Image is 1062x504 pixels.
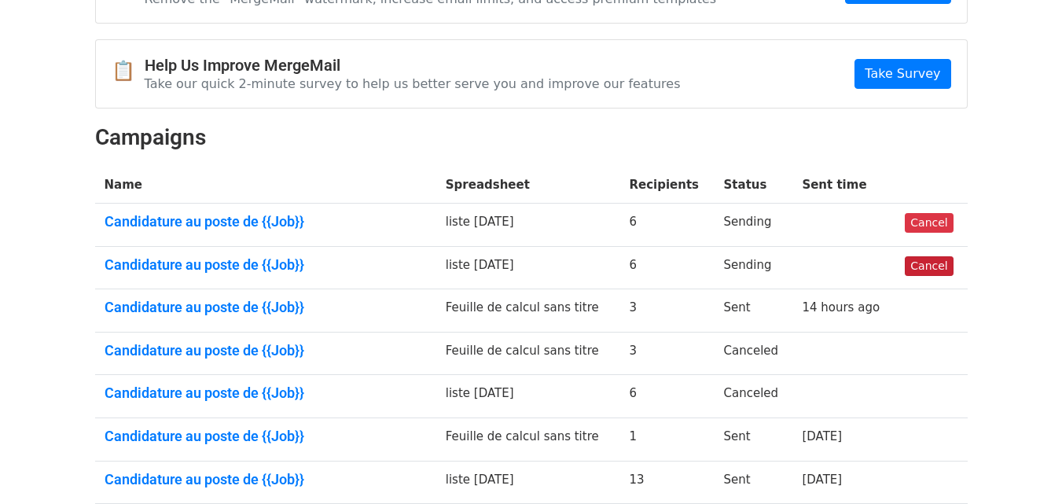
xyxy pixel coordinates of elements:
td: Canceled [715,375,793,418]
a: Cancel [905,256,953,276]
a: Candidature au poste de {{Job}} [105,428,427,445]
th: Status [715,167,793,204]
td: 6 [619,204,714,247]
a: Cancel [905,213,953,233]
a: 14 hours ago [802,300,880,315]
th: Recipients [619,167,714,204]
a: Candidature au poste de {{Job}} [105,342,427,359]
div: Widget de chat [983,429,1062,504]
a: Candidature au poste de {{Job}} [105,384,427,402]
a: Candidature au poste de {{Job}} [105,471,427,488]
td: 13 [619,461,714,504]
td: Sent [715,289,793,333]
td: Canceled [715,332,793,375]
a: Candidature au poste de {{Job}} [105,256,427,274]
td: liste [DATE] [436,204,620,247]
th: Name [95,167,436,204]
td: 3 [619,289,714,333]
td: liste [DATE] [436,461,620,504]
a: Candidature au poste de {{Job}} [105,213,427,230]
td: 1 [619,418,714,462]
span: 📋 [112,60,145,83]
td: Feuille de calcul sans titre [436,418,620,462]
th: Sent time [792,167,895,204]
td: Sending [715,246,793,289]
th: Spreadsheet [436,167,620,204]
h4: Help Us Improve MergeMail [145,56,681,75]
a: [DATE] [802,473,842,487]
a: [DATE] [802,429,842,443]
td: 3 [619,332,714,375]
td: liste [DATE] [436,246,620,289]
td: liste [DATE] [436,375,620,418]
iframe: Chat Widget [983,429,1062,504]
td: 6 [619,246,714,289]
h2: Campaigns [95,124,968,151]
td: 6 [619,375,714,418]
td: Sent [715,461,793,504]
td: Sending [715,204,793,247]
p: Take our quick 2-minute survey to help us better serve you and improve our features [145,75,681,92]
a: Candidature au poste de {{Job}} [105,299,427,316]
td: Feuille de calcul sans titre [436,332,620,375]
td: Sent [715,418,793,462]
a: Take Survey [854,59,950,89]
td: Feuille de calcul sans titre [436,289,620,333]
